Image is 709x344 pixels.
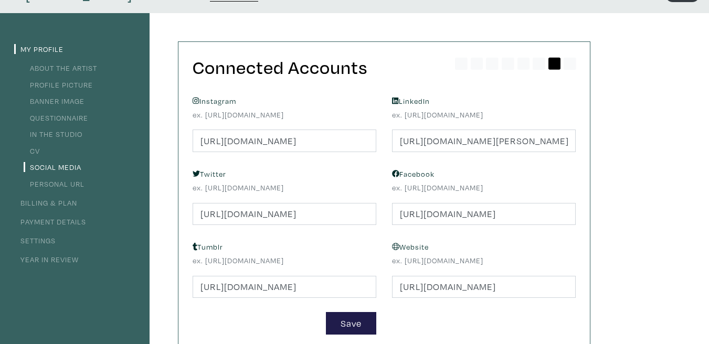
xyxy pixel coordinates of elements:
a: In the Studio [24,129,82,139]
label: Facebook [392,168,435,180]
a: Questionnaire [24,113,88,123]
label: Instagram [193,95,236,107]
a: Banner Image [24,96,84,106]
small: ex. [URL][DOMAIN_NAME] [392,109,576,121]
h2: Connected Accounts [193,56,576,79]
a: Personal URL [24,179,84,189]
small: ex. [URL][DOMAIN_NAME] [193,255,376,266]
a: Billing & Plan [14,198,77,208]
label: LinkedIn [392,95,430,107]
small: ex. [URL][DOMAIN_NAME] [392,255,576,266]
a: Social Media [24,162,81,172]
a: Settings [14,235,56,245]
small: ex. [URL][DOMAIN_NAME] [193,109,376,121]
a: My Profile [14,44,64,54]
label: Website [392,241,429,253]
small: ex. [URL][DOMAIN_NAME] [193,182,376,193]
label: Twitter [193,168,226,180]
a: About the Artist [24,63,97,73]
button: Save [326,312,376,335]
label: Tumblr [193,241,223,253]
a: Payment Details [14,217,86,227]
a: Profile Picture [24,80,93,90]
small: ex. [URL][DOMAIN_NAME] [392,182,576,193]
a: CV [24,146,40,156]
a: Year in Review [14,254,79,264]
